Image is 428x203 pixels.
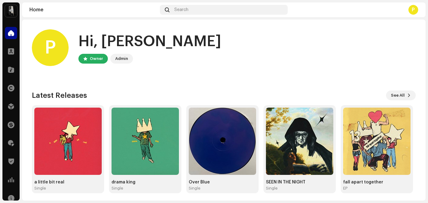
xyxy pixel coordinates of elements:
div: Single [189,186,200,191]
div: a little bit real [34,180,102,185]
div: P [408,5,418,15]
div: Admin [115,55,128,62]
div: Single [112,186,123,191]
button: See All [386,90,416,100]
div: Owner [90,55,103,62]
img: 28cd5e4f-d8b3-4e3e-9048-38ae6d8d791a [5,5,17,17]
div: SEEN IN THE NIGHT [266,180,333,185]
div: drama king [112,180,179,185]
img: e20fa0d6-a381-4fb6-9abf-823ab96f6d13 [343,108,411,175]
img: daf90a36-1198-4c09-9b9a-d6c625844e38 [266,108,333,175]
div: EP [343,186,347,191]
img: 6add07d4-9391-4adc-9d56-38cf4e0f3fef [34,108,102,175]
div: fall apart together [343,180,411,185]
span: Search [174,7,188,12]
div: Single [266,186,278,191]
img: 94b571c0-d5b9-4cdd-bda9-fb2184aea73c [189,108,256,175]
span: See All [391,89,405,102]
div: Over Blue [189,180,256,185]
div: Home [29,7,157,12]
div: P [32,29,69,66]
h3: Latest Releases [32,90,87,100]
div: Single [34,186,46,191]
img: df046818-3e4a-4c70-8a4f-e45d6e47d1df [112,108,179,175]
div: Hi, [PERSON_NAME] [78,32,221,51]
